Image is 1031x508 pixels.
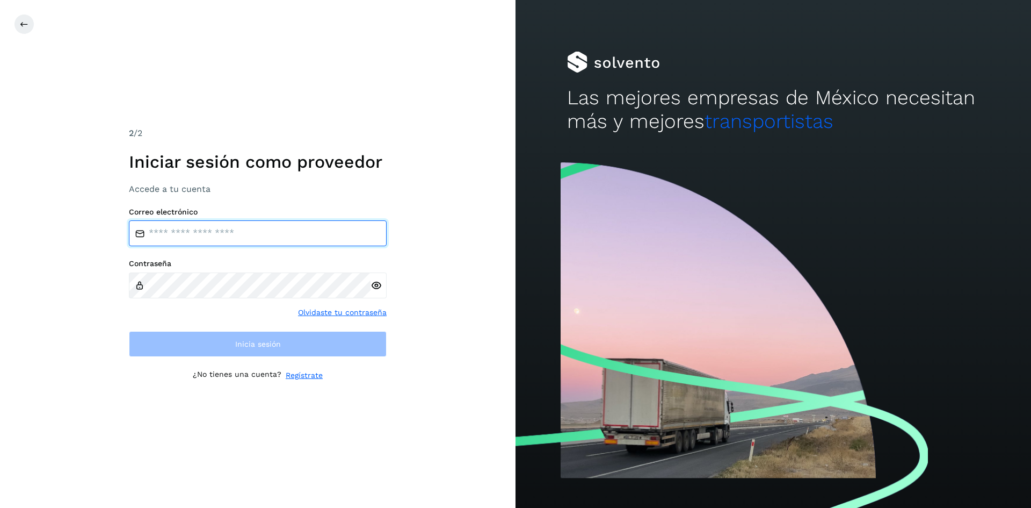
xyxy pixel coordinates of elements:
span: 2 [129,128,134,138]
label: Contraseña [129,259,387,268]
span: Inicia sesión [235,340,281,348]
button: Inicia sesión [129,331,387,357]
p: ¿No tienes una cuenta? [193,370,281,381]
label: Correo electrónico [129,208,387,217]
span: transportistas [705,110,833,133]
div: /2 [129,127,387,140]
a: Regístrate [286,370,323,381]
h3: Accede a tu cuenta [129,184,387,194]
h2: Las mejores empresas de México necesitan más y mejores [567,86,979,134]
h1: Iniciar sesión como proveedor [129,152,387,172]
a: Olvidaste tu contraseña [298,307,387,318]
